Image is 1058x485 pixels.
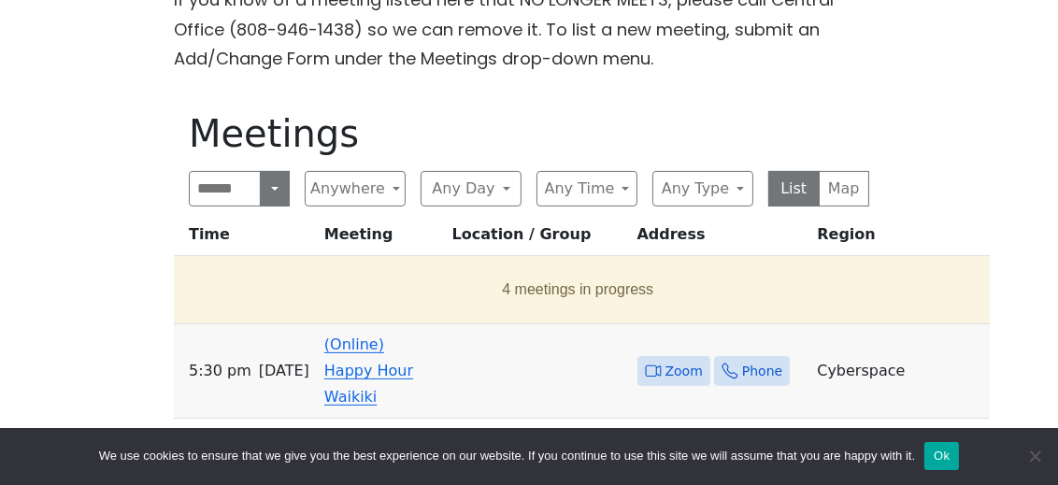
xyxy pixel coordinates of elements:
th: Location / Group [445,221,630,256]
button: Any Day [421,171,522,207]
button: Any Type [652,171,753,207]
th: Meeting [317,221,445,256]
span: Zoom [665,360,703,383]
th: Address [630,221,810,256]
button: List [768,171,820,207]
span: Phone [742,360,782,383]
button: Ok [924,442,959,470]
button: Map [819,171,870,207]
span: No [1025,447,1044,465]
button: Anywhere [305,171,406,207]
input: Search [189,171,261,207]
th: Time [174,221,317,256]
span: [DATE] [259,358,309,384]
span: We use cookies to ensure that we give you the best experience on our website. If you continue to ... [99,447,915,465]
th: Region [809,221,989,256]
a: (Online) Happy Hour Waikiki [324,335,413,406]
h1: Meetings [189,111,869,156]
button: Any Time [536,171,637,207]
span: 5:30 PM [189,358,251,384]
button: Search [260,171,290,207]
button: 4 meetings in progress [181,264,975,316]
td: Cyberspace [809,324,989,419]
